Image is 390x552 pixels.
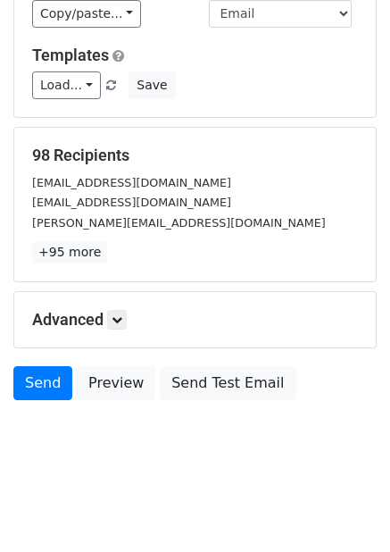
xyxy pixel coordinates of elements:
[13,366,72,400] a: Send
[32,216,326,230] small: [PERSON_NAME][EMAIL_ADDRESS][DOMAIN_NAME]
[32,71,101,99] a: Load...
[32,196,231,209] small: [EMAIL_ADDRESS][DOMAIN_NAME]
[160,366,295,400] a: Send Test Email
[32,46,109,64] a: Templates
[32,241,107,263] a: +95 more
[301,466,390,552] iframe: Chat Widget
[32,146,358,165] h5: 98 Recipients
[32,176,231,189] small: [EMAIL_ADDRESS][DOMAIN_NAME]
[129,71,175,99] button: Save
[77,366,155,400] a: Preview
[32,310,358,330] h5: Advanced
